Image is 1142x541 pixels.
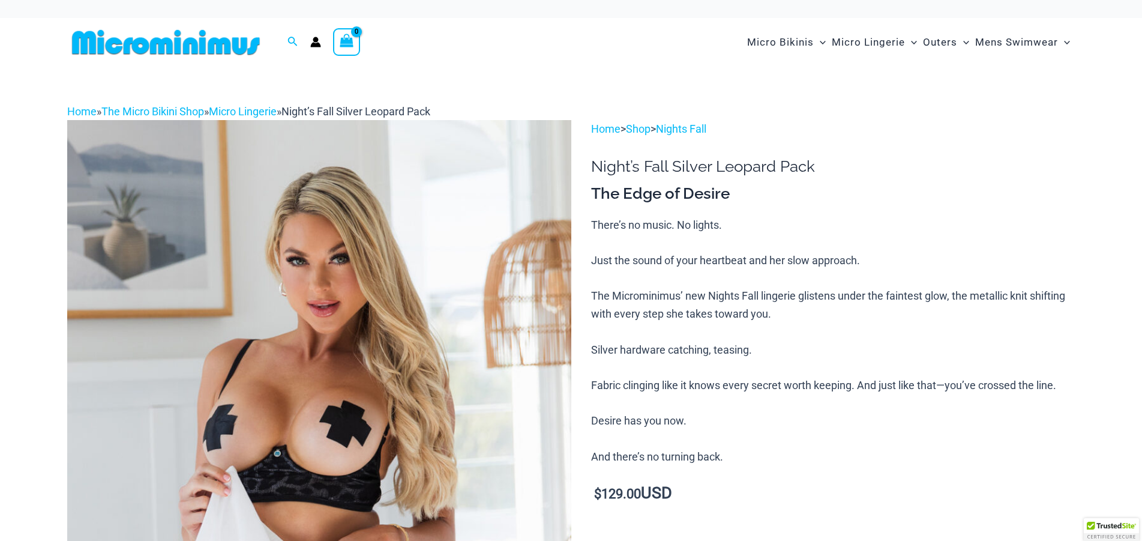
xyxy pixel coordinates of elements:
[920,24,972,61] a: OutersMenu ToggleMenu Toggle
[656,122,706,135] a: Nights Fall
[591,216,1075,466] p: There’s no music. No lights. Just the sound of your heartbeat and her slow approach. The Micromin...
[829,24,920,61] a: Micro LingerieMenu ToggleMenu Toggle
[67,29,265,56] img: MM SHOP LOGO FLAT
[923,27,957,58] span: Outers
[1058,27,1070,58] span: Menu Toggle
[1084,518,1139,541] div: TrustedSite Certified
[310,37,321,47] a: Account icon link
[626,122,651,135] a: Shop
[832,27,905,58] span: Micro Lingerie
[67,105,97,118] a: Home
[594,486,601,501] span: $
[591,157,1075,176] h1: Night’s Fall Silver Leopard Pack
[742,22,1075,62] nav: Site Navigation
[591,184,1075,204] h3: The Edge of Desire
[591,122,621,135] a: Home
[591,485,1075,503] p: USD
[333,28,361,56] a: View Shopping Cart, empty
[747,27,814,58] span: Micro Bikinis
[287,35,298,50] a: Search icon link
[814,27,826,58] span: Menu Toggle
[594,486,641,501] bdi: 129.00
[209,105,277,118] a: Micro Lingerie
[591,120,1075,138] p: > >
[905,27,917,58] span: Menu Toggle
[975,27,1058,58] span: Mens Swimwear
[67,105,430,118] span: » » »
[972,24,1073,61] a: Mens SwimwearMenu ToggleMenu Toggle
[744,24,829,61] a: Micro BikinisMenu ToggleMenu Toggle
[281,105,430,118] span: Night’s Fall Silver Leopard Pack
[957,27,969,58] span: Menu Toggle
[101,105,204,118] a: The Micro Bikini Shop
